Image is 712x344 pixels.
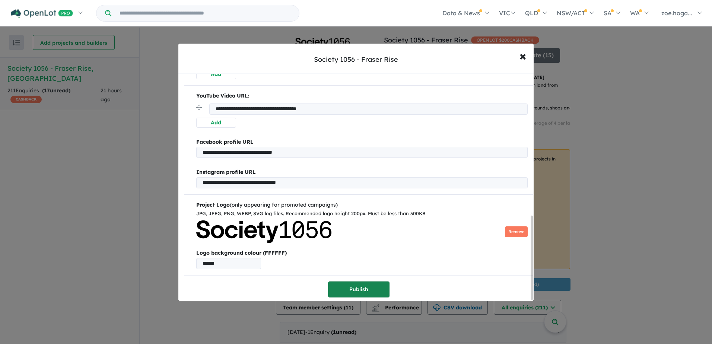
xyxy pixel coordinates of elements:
[196,118,236,128] button: Add
[196,201,230,208] b: Project Logo
[196,220,331,243] img: Society%201056%20-%20Fraser%20Rise___1698716022.png
[314,55,398,64] div: Society 1056 - Fraser Rise
[196,92,528,101] p: YouTube Video URL:
[519,48,526,64] span: ×
[196,105,202,110] img: drag.svg
[196,138,254,145] b: Facebook profile URL
[196,69,236,79] button: Add
[196,210,528,218] div: JPG, JPEG, PNG, WEBP, SVG log files. Recommended logo height 200px. Must be less than 300KB
[196,249,528,258] b: Logo background colour (FFFFFF)
[328,281,390,297] button: Publish
[196,169,256,175] b: Instagram profile URL
[661,9,692,17] span: zoe.hoga...
[505,226,528,237] button: Remove
[11,9,73,18] img: Openlot PRO Logo White
[113,5,298,21] input: Try estate name, suburb, builder or developer
[196,201,528,210] div: (only appearing for promoted campaigns)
